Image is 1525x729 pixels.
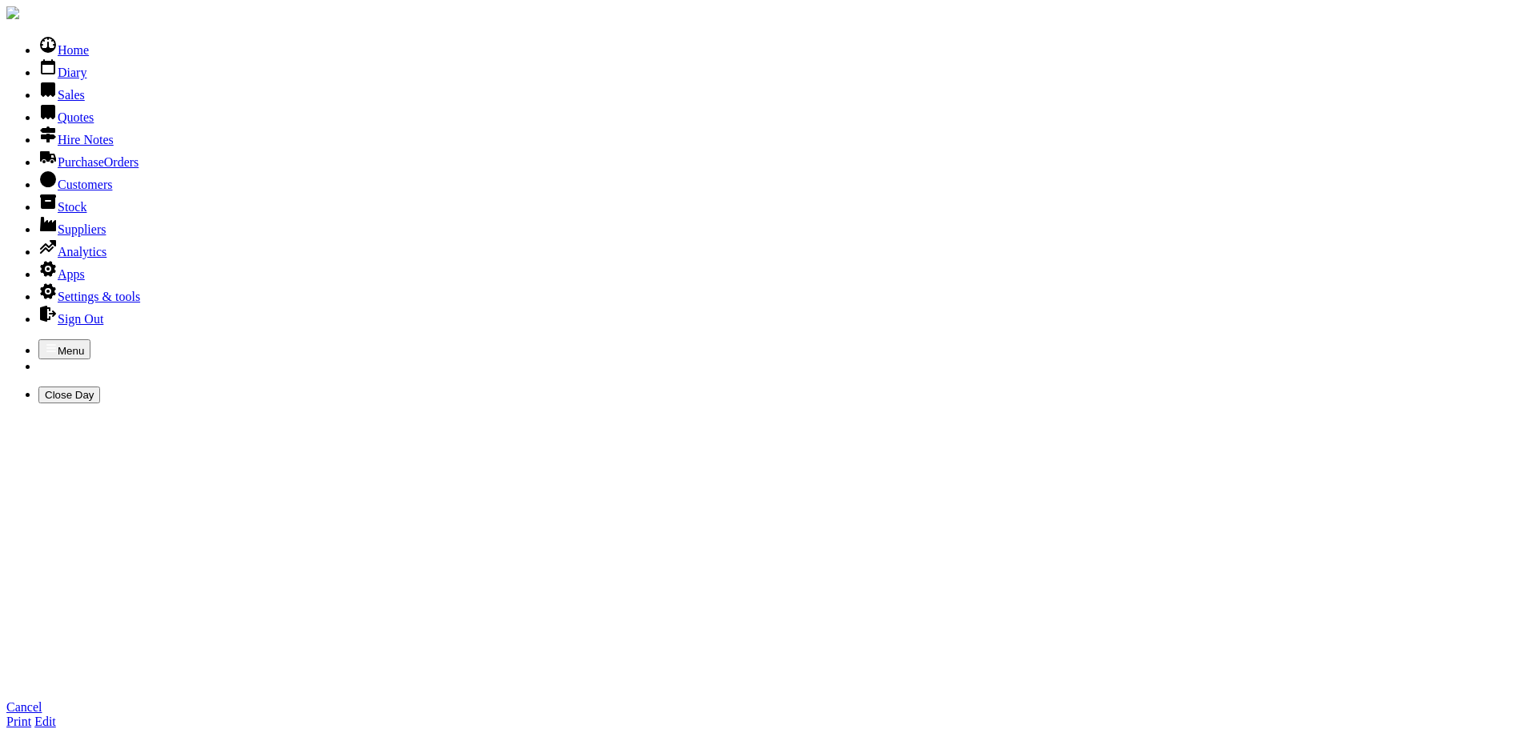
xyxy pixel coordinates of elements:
button: Close Day [38,387,100,403]
a: Sign Out [38,312,103,326]
a: Settings & tools [38,290,140,303]
a: Customers [38,178,112,191]
a: Hire Notes [38,133,114,146]
li: Stock [38,192,1519,214]
a: Sales [38,88,85,102]
a: Analytics [38,245,106,258]
img: companylogo.jpg [6,6,19,19]
li: Sales [38,80,1519,102]
li: Suppliers [38,214,1519,237]
a: Apps [38,267,85,281]
a: Stock [38,200,86,214]
a: Cancel [6,700,42,714]
a: Edit [34,715,56,728]
button: Menu [38,339,90,359]
a: Home [38,43,89,57]
a: Suppliers [38,222,106,236]
a: Diary [38,66,86,79]
a: Print [6,715,31,728]
a: Quotes [38,110,94,124]
li: Hire Notes [38,125,1519,147]
a: PurchaseOrders [38,155,138,169]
